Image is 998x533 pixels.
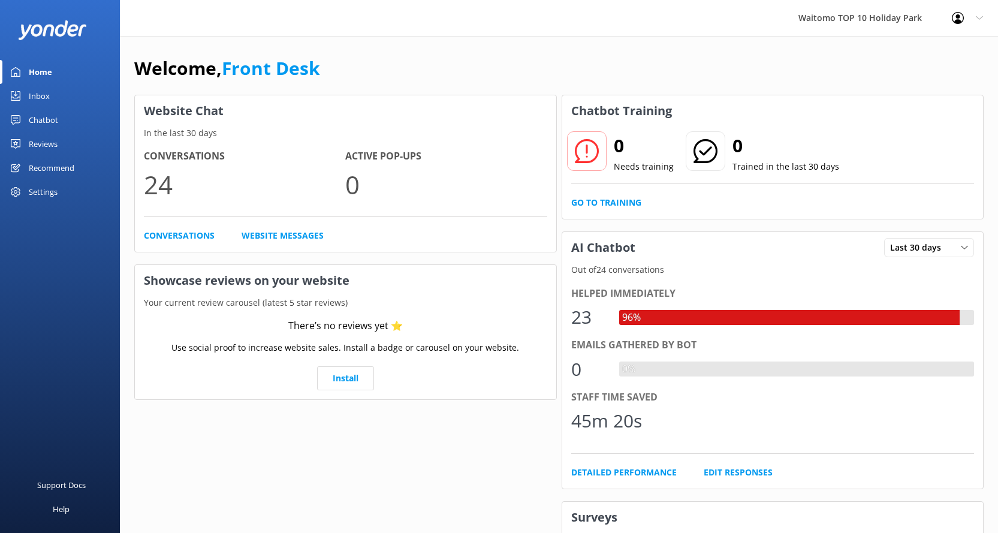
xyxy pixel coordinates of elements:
h1: Welcome, [134,54,320,83]
div: 45m 20s [571,406,642,435]
h4: Conversations [144,149,345,164]
h3: Website Chat [135,95,556,127]
a: Install [317,366,374,390]
div: 23 [571,303,607,332]
div: Recommend [29,156,74,180]
h3: Surveys [562,502,984,533]
p: 0 [345,164,547,204]
p: In the last 30 days [135,127,556,140]
a: Front Desk [222,56,320,80]
div: Helped immediately [571,286,975,302]
div: Settings [29,180,58,204]
h3: AI Chatbot [562,232,644,263]
div: Chatbot [29,108,58,132]
a: Edit Responses [704,466,773,479]
div: Support Docs [37,473,86,497]
img: yonder-white-logo.png [18,20,87,40]
div: 96% [619,310,644,326]
h2: 0 [614,131,674,160]
a: Detailed Performance [571,466,677,479]
p: Out of 24 conversations [562,263,984,276]
h4: Active Pop-ups [345,149,547,164]
div: Help [53,497,70,521]
div: 0% [619,362,638,377]
a: Conversations [144,229,215,242]
a: Go to Training [571,196,641,209]
p: Your current review carousel (latest 5 star reviews) [135,296,556,309]
div: There’s no reviews yet ⭐ [288,318,403,334]
p: Trained in the last 30 days [732,160,839,173]
p: Needs training [614,160,674,173]
h2: 0 [732,131,839,160]
div: Reviews [29,132,58,156]
h3: Chatbot Training [562,95,681,127]
p: 24 [144,164,345,204]
div: Home [29,60,52,84]
div: 0 [571,355,607,384]
h3: Showcase reviews on your website [135,265,556,296]
span: Last 30 days [890,241,948,254]
div: Staff time saved [571,390,975,405]
div: Emails gathered by bot [571,338,975,353]
div: Inbox [29,84,50,108]
a: Website Messages [242,229,324,242]
p: Use social proof to increase website sales. Install a badge or carousel on your website. [171,341,519,354]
